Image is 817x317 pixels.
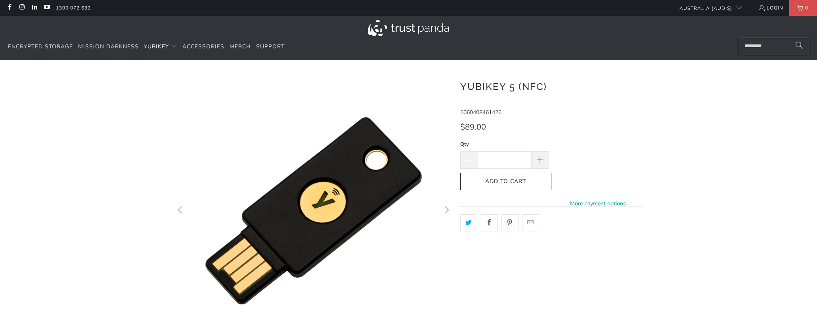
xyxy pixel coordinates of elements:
span: Mission Darkness [78,43,139,50]
img: Trust Panda Australia [368,20,449,36]
button: Search [789,38,809,55]
span: 5060408461426 [460,109,501,116]
a: Share this on Pinterest [501,214,519,231]
a: Encrypted Storage [8,38,73,56]
a: Trust Panda Australia on LinkedIn [31,5,38,11]
a: Trust Panda Australia on YouTube [43,5,50,11]
h1: YubiKey 5 (NFC) [460,78,643,94]
label: Qty [460,140,549,149]
a: Login [758,4,783,12]
a: Email this to a friend [522,214,539,231]
span: Encrypted Storage [8,43,73,50]
a: Share this on Twitter [460,214,477,231]
button: Add to Cart [460,173,551,191]
span: Support [256,43,285,50]
a: Support [256,38,285,56]
a: More payment options [554,199,643,208]
summary: YubiKey [144,38,177,56]
span: YubiKey [144,43,169,50]
a: 1300 072 632 [56,4,91,12]
input: Search... [738,38,809,55]
span: Add to Cart [469,178,543,185]
span: Merch [230,43,251,50]
a: Trust Panda Australia on Facebook [6,5,13,11]
span: Accessories [182,43,224,50]
a: Trust Panda Australia on Instagram [18,5,25,11]
a: Mission Darkness [78,38,139,56]
a: Merch [230,38,251,56]
a: Accessories [182,38,224,56]
nav: Translation missing: en.navigation.header.main_nav [8,38,285,56]
span: $89.00 [460,122,486,132]
a: Share this on Facebook [481,214,498,231]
